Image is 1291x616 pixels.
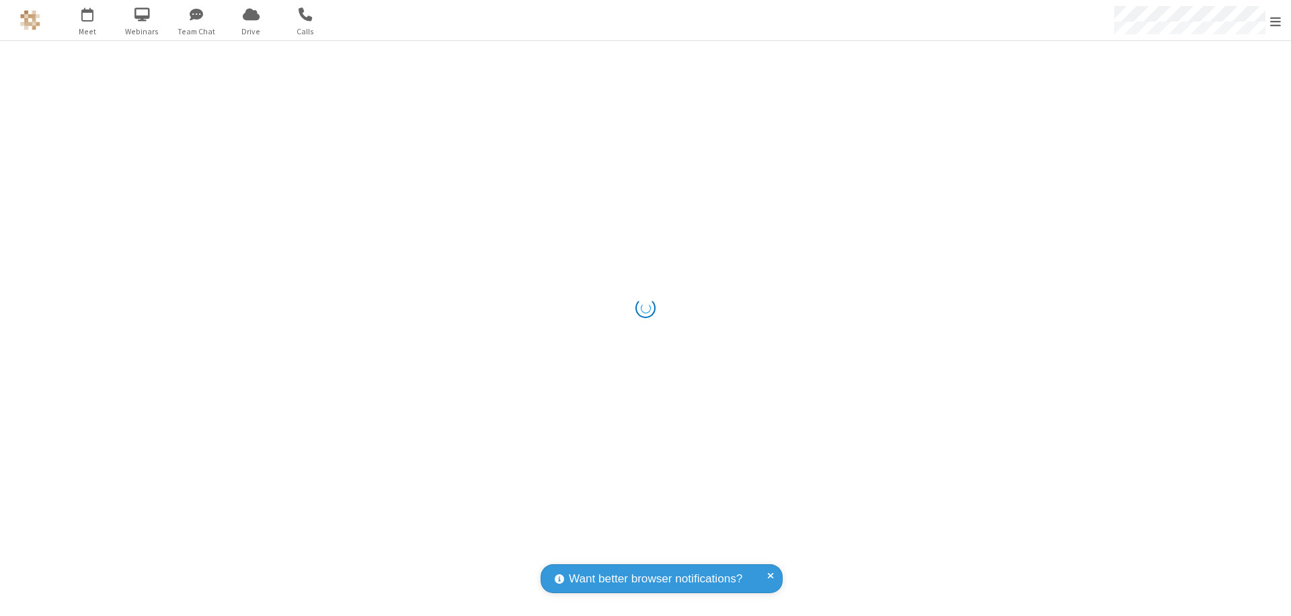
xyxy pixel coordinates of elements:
[63,26,113,38] span: Meet
[20,10,40,30] img: QA Selenium DO NOT DELETE OR CHANGE
[226,26,276,38] span: Drive
[569,570,742,588] span: Want better browser notifications?
[280,26,331,38] span: Calls
[117,26,167,38] span: Webinars
[171,26,222,38] span: Team Chat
